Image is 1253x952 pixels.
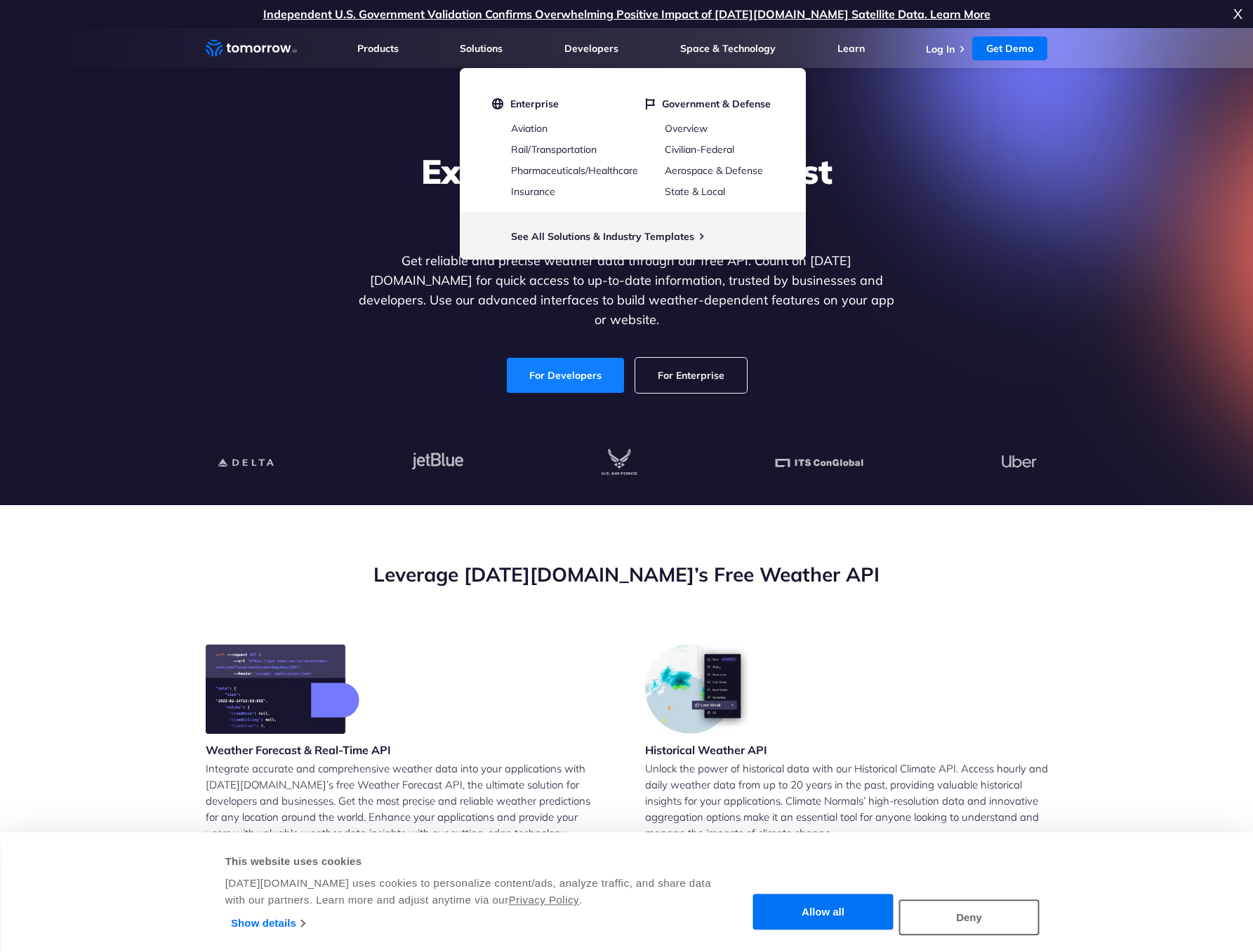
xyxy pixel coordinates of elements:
[206,760,609,857] p: Integrate accurate and comprehensive weather data into your applications with [DATE][DOMAIN_NAME]...
[753,894,894,930] button: Allow all
[564,42,618,55] a: Developers
[357,42,399,55] a: Products
[492,98,503,110] img: globe.svg
[206,38,297,59] a: Home link
[665,143,734,156] a: Civilian-Federal
[665,164,763,177] a: Aerospace & Defense
[645,742,767,758] h3: Historical Weather API
[460,42,503,55] a: Solutions
[507,358,624,393] a: For Developers
[680,42,776,55] a: Space & Technology
[511,122,548,135] a: Aviation
[662,98,771,110] span: Government & Defense
[635,358,747,393] a: For Enterprise
[225,875,713,909] div: [DATE][DOMAIN_NAME] uses cookies to personalize content/ads, analyze traffic, and share data with...
[837,42,865,55] a: Learn
[665,185,725,198] a: State & Local
[511,143,597,156] a: Rail/Transportation
[665,122,708,135] a: Overview
[511,164,638,177] a: Pharmaceuticals/Healthcare
[206,742,391,758] h3: Weather Forecast & Real-Time API
[899,899,1040,935] button: Deny
[645,760,1048,841] p: Unlock the power of historical data with our Historical Climate API. Access hourly and daily weat...
[356,251,898,330] p: Get reliable and precise weather data through our free API. Count on [DATE][DOMAIN_NAME] for quic...
[206,561,1048,588] h2: Leverage [DATE][DOMAIN_NAME]’s Free Weather API
[646,98,655,110] img: flag.svg
[510,98,559,110] span: Enterprise
[231,913,305,934] a: Show details
[509,894,579,906] a: Privacy Policy
[356,150,898,234] h1: Explore the World’s Best Weather API
[263,7,990,21] a: Independent U.S. Government Validation Confirms Overwhelming Positive Impact of [DATE][DOMAIN_NAM...
[972,36,1047,60] a: Get Demo
[511,185,555,198] a: Insurance
[926,43,955,55] a: Log In
[511,230,694,243] a: See All Solutions & Industry Templates
[225,853,713,870] div: This website uses cookies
